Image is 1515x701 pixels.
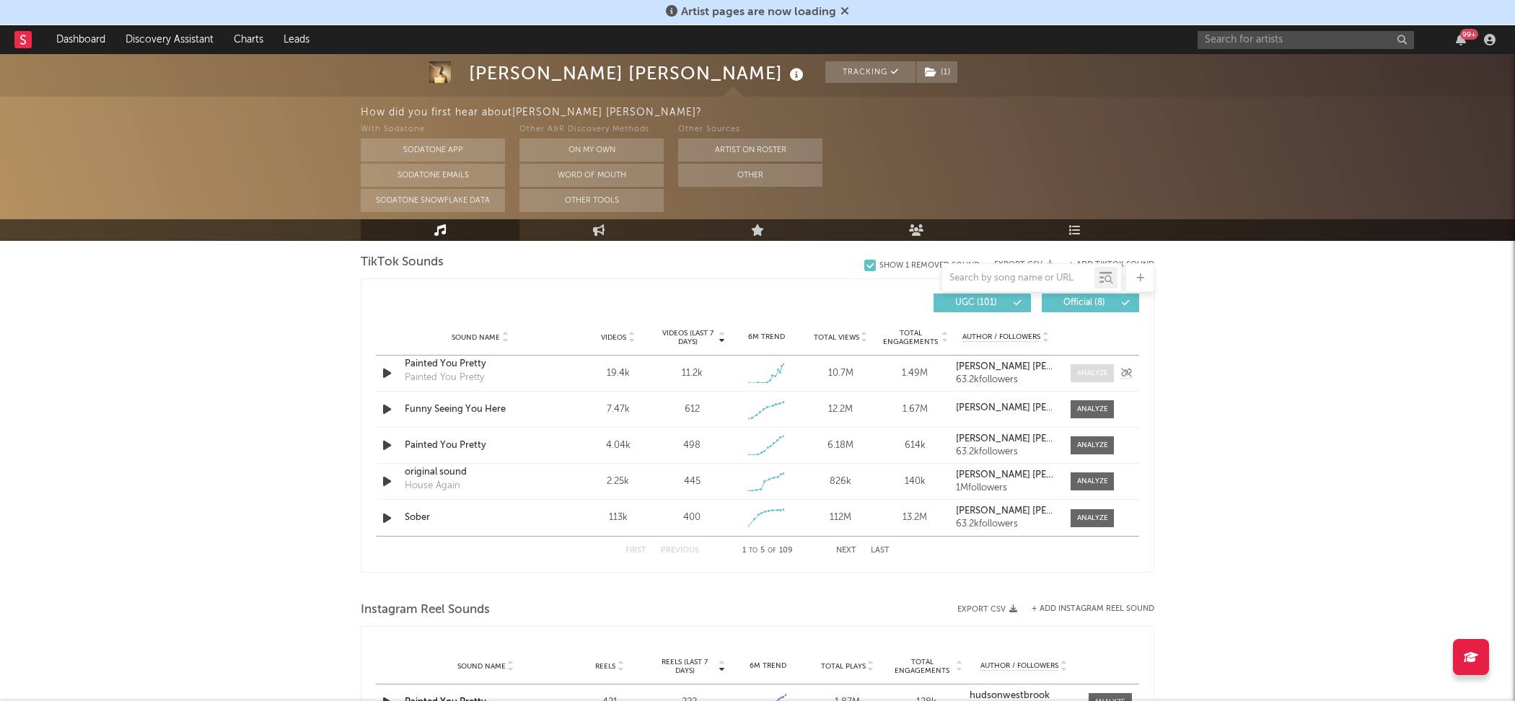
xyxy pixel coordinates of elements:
div: 140k [882,475,949,489]
strong: [PERSON_NAME] [PERSON_NAME] [956,403,1107,413]
div: 63.2k followers [956,447,1056,457]
div: 6M Trend [732,661,804,671]
a: [PERSON_NAME] [PERSON_NAME] [956,403,1056,413]
button: 99+ [1456,34,1466,45]
button: Tracking [825,61,915,83]
div: 826k [807,475,874,489]
span: Videos (last 7 days) [659,329,717,346]
div: 2.25k [584,475,651,489]
div: 13.2M [882,511,949,525]
div: 1M followers [956,483,1056,493]
div: 63.2k followers [956,519,1056,529]
span: Author / Followers [962,332,1040,342]
button: + Add TikTok Sound [1054,261,1154,269]
a: [PERSON_NAME] [PERSON_NAME] [956,434,1056,444]
div: Painted You Pretty [405,371,484,385]
button: Last [871,547,890,555]
button: (1) [916,61,957,83]
div: 4.04k [584,438,651,453]
div: 614k [882,438,949,453]
button: + Add Instagram Reel Sound [1032,605,1154,613]
strong: hudsonwestbrook [970,691,1050,700]
a: Painted You Pretty [405,438,555,453]
strong: [PERSON_NAME] [PERSON_NAME] [956,362,1107,371]
div: 19.4k [584,366,651,381]
div: 12.2M [807,402,874,417]
span: Author / Followers [980,661,1058,671]
div: 445 [684,475,701,489]
a: [PERSON_NAME] [PERSON_NAME] [956,506,1056,516]
a: Painted You Pretty [405,357,555,371]
button: Official(8) [1042,294,1139,312]
div: How did you first hear about [PERSON_NAME] [PERSON_NAME] ? [361,104,1515,121]
span: Total Engagements [882,329,940,346]
div: 11.2k [682,366,703,381]
a: [PERSON_NAME] [PERSON_NAME] [956,470,1056,480]
button: + Add TikTok Sound [1068,261,1154,269]
a: Sober [405,511,555,525]
a: original sound [405,465,555,480]
a: [PERSON_NAME] [PERSON_NAME] [956,362,1056,372]
div: 7.47k [584,402,651,417]
div: 113k [584,511,651,525]
div: 99 + [1460,29,1478,40]
span: Total Engagements [891,658,954,675]
a: Charts [224,25,273,54]
div: 1 5 109 [728,542,807,560]
span: Videos [601,333,626,342]
div: 6.18M [807,438,874,453]
span: to [749,547,757,554]
a: Funny Seeing You Here [405,402,555,417]
span: Artist pages are now loading [681,6,836,18]
div: Show 1 Removed Sound [879,261,980,270]
span: UGC ( 101 ) [943,299,1009,307]
div: 63.2k followers [956,375,1056,385]
div: With Sodatone [361,121,505,138]
button: Artist on Roster [678,138,822,162]
span: Dismiss [840,6,849,18]
span: Reels [595,662,615,671]
button: Other Tools [519,189,664,212]
div: Other Sources [678,121,822,138]
span: TikTok Sounds [361,254,444,271]
input: Search for artists [1198,31,1414,49]
a: hudsonwestbrook [970,691,1078,701]
div: House Again [405,479,460,493]
span: ( 1 ) [915,61,958,83]
div: + Add Instagram Reel Sound [1017,605,1154,613]
button: Sodatone App [361,138,505,162]
div: 1.49M [882,366,949,381]
input: Search by song name or URL [942,273,1094,284]
strong: [PERSON_NAME] [PERSON_NAME] [956,434,1107,444]
button: Export CSV [957,605,1017,614]
span: Instagram Reel Sounds [361,601,490,619]
div: 612 [685,402,700,417]
div: Other A&R Discovery Methods [519,121,664,138]
button: On My Own [519,138,664,162]
a: Leads [273,25,320,54]
button: Export CSV [994,260,1054,269]
div: 400 [683,511,701,525]
div: 10.7M [807,366,874,381]
button: First [625,547,646,555]
div: 498 [683,438,701,453]
strong: [PERSON_NAME] [PERSON_NAME] [956,470,1107,480]
a: Dashboard [46,25,115,54]
div: 112M [807,511,874,525]
button: UGC(101) [934,294,1031,312]
button: Sodatone Emails [361,164,505,187]
span: Sound Name [457,662,506,671]
button: Word Of Mouth [519,164,664,187]
div: [PERSON_NAME] [PERSON_NAME] [469,61,807,85]
button: Next [836,547,856,555]
div: 1.67M [882,402,949,417]
span: Total Views [814,333,859,342]
button: Previous [661,547,699,555]
div: 6M Trend [733,332,800,343]
button: Other [678,164,822,187]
